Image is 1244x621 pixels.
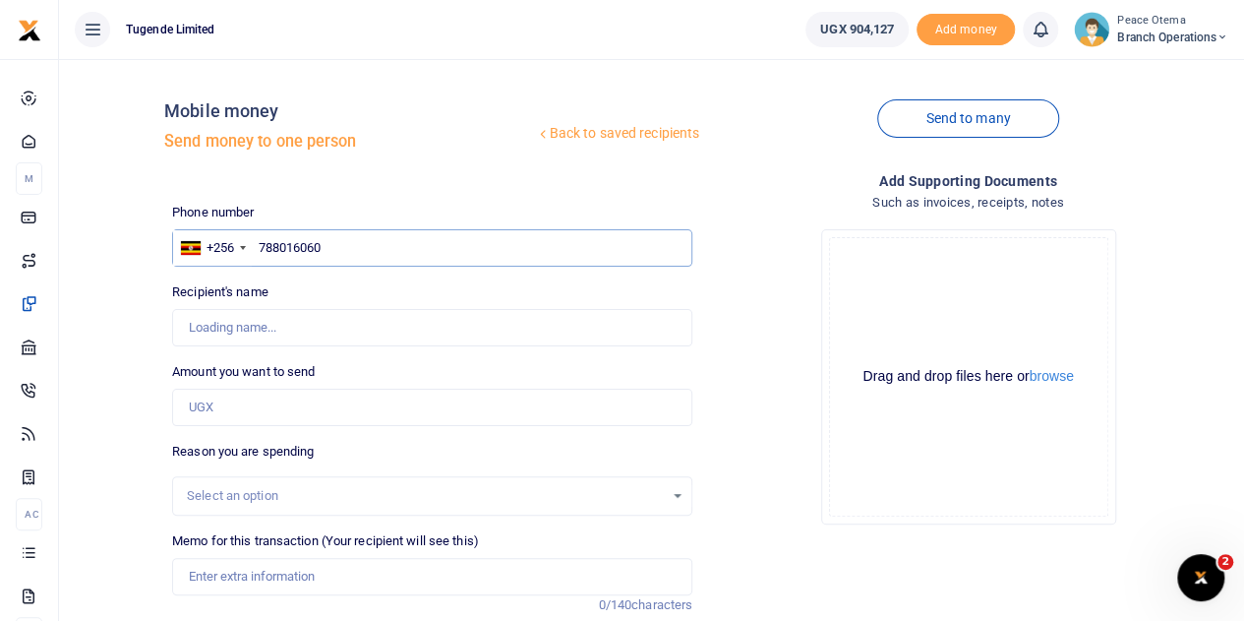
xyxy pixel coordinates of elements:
[1217,554,1233,570] span: 2
[877,99,1058,138] a: Send to many
[172,282,268,302] label: Recipient's name
[1074,12,1228,47] a: profile-user Peace Otema Branch Operations
[1030,369,1074,383] button: browse
[1177,554,1224,601] iframe: Intercom live chat
[164,100,534,122] h4: Mobile money
[1074,12,1109,47] img: profile-user
[172,309,692,346] input: Loading name...
[798,12,917,47] li: Wallet ballance
[821,229,1116,525] div: File Uploader
[535,116,701,152] a: Back to saved recipients
[18,19,41,42] img: logo-small
[708,170,1228,192] h4: Add supporting Documents
[805,12,909,47] a: UGX 904,127
[172,558,692,595] input: Enter extra information
[172,389,692,426] input: UGX
[18,22,41,36] a: logo-small logo-large logo-large
[16,498,42,530] li: Ac
[820,20,894,39] span: UGX 904,127
[917,21,1015,35] a: Add money
[172,442,314,462] label: Reason you are spending
[172,362,315,382] label: Amount you want to send
[172,531,479,551] label: Memo for this transaction (Your recipient will see this)
[207,238,234,258] div: +256
[16,162,42,195] li: M
[172,203,254,222] label: Phone number
[708,192,1228,214] h4: Such as invoices, receipts, notes
[173,230,252,266] div: Uganda: +256
[187,486,664,506] div: Select an option
[917,14,1015,46] span: Add money
[164,132,534,152] h5: Send money to one person
[1117,13,1228,30] small: Peace Otema
[830,367,1107,386] div: Drag and drop files here or
[917,14,1015,46] li: Toup your wallet
[172,229,692,267] input: Enter phone number
[118,21,223,38] span: Tugende Limited
[1117,29,1228,46] span: Branch Operations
